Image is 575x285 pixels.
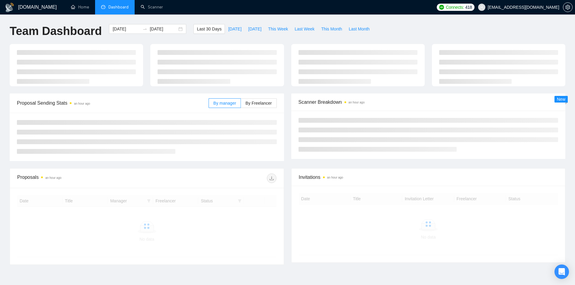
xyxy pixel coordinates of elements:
[349,26,369,32] span: Last Month
[10,24,102,38] h1: Team Dashboard
[101,5,105,9] span: dashboard
[299,173,558,181] span: Invitations
[563,5,572,10] span: setting
[17,99,209,107] span: Proposal Sending Stats
[321,26,342,32] span: This Month
[318,24,345,34] button: This Month
[150,26,177,32] input: End date
[299,98,558,106] span: Scanner Breakdown
[197,26,222,32] span: Last 30 Days
[349,101,365,104] time: an hour ago
[5,3,14,12] img: logo
[17,173,147,183] div: Proposals
[345,24,373,34] button: Last Month
[193,24,225,34] button: Last 30 Days
[74,102,90,105] time: an hour ago
[554,264,569,279] div: Open Intercom Messenger
[327,176,343,179] time: an hour ago
[113,26,140,32] input: Start date
[213,101,236,106] span: By manager
[71,5,89,10] a: homeHome
[295,26,315,32] span: Last Week
[108,5,129,10] span: Dashboard
[142,27,147,31] span: to
[265,24,291,34] button: This Week
[268,26,288,32] span: This Week
[557,97,565,102] span: New
[141,5,163,10] a: searchScanner
[563,2,573,12] button: setting
[291,24,318,34] button: Last Week
[245,24,265,34] button: [DATE]
[563,5,573,10] a: setting
[245,101,272,106] span: By Freelancer
[225,24,245,34] button: [DATE]
[45,176,61,179] time: an hour ago
[446,4,464,11] span: Connects:
[248,26,261,32] span: [DATE]
[465,4,472,11] span: 418
[480,5,484,9] span: user
[142,27,147,31] span: swap-right
[228,26,241,32] span: [DATE]
[439,5,444,10] img: upwork-logo.png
